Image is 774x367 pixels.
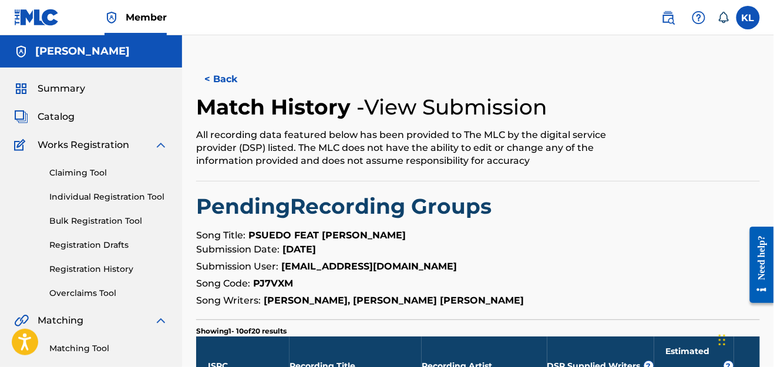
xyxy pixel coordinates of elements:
[49,263,168,275] a: Registration History
[196,129,630,167] div: All recording data featured below has been provided to The MLC by the digital service provider (D...
[196,278,250,289] span: Song Code:
[741,218,774,312] iframe: Resource Center
[661,11,675,25] img: search
[14,138,29,152] img: Works Registration
[196,261,278,272] span: Submission User:
[692,11,706,25] img: help
[14,9,59,26] img: MLC Logo
[14,45,28,59] img: Accounts
[14,110,28,124] img: Catalog
[196,295,261,306] span: Song Writers:
[49,191,168,203] a: Individual Registration Tool
[105,11,119,25] img: Top Rightsholder
[715,311,774,367] iframe: Chat Widget
[49,239,168,251] a: Registration Drafts
[687,6,711,29] div: Help
[154,138,168,152] img: expand
[196,193,760,220] h2: Pending Recording Groups
[126,11,167,24] span: Member
[154,314,168,328] img: expand
[49,287,168,299] a: Overclaims Tool
[38,110,75,124] span: Catalog
[281,261,457,272] strong: [EMAIL_ADDRESS][DOMAIN_NAME]
[196,326,287,336] p: Showing 1 - 10 of 20 results
[248,230,406,241] strong: PSUEDO FEAT [PERSON_NAME]
[657,6,680,29] a: Public Search
[356,94,547,120] h4: - View Submission
[38,314,83,328] span: Matching
[736,6,760,29] div: User Menu
[253,278,293,289] strong: PJ7VXM
[196,244,280,255] span: Submission Date:
[49,167,168,179] a: Claiming Tool
[719,322,726,358] div: Drag
[196,94,356,120] h2: Match History
[264,295,524,306] strong: [PERSON_NAME], [PERSON_NAME] [PERSON_NAME]
[718,12,729,23] div: Notifications
[196,230,245,241] span: Song Title:
[14,82,85,96] a: SummarySummary
[49,342,168,355] a: Matching Tool
[14,110,75,124] a: CatalogCatalog
[38,82,85,96] span: Summary
[14,82,28,96] img: Summary
[35,45,130,58] h5: Kyle Lonergan
[49,215,168,227] a: Bulk Registration Tool
[196,65,267,94] button: < Back
[282,244,316,255] strong: [DATE]
[38,138,129,152] span: Works Registration
[14,314,29,328] img: Matching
